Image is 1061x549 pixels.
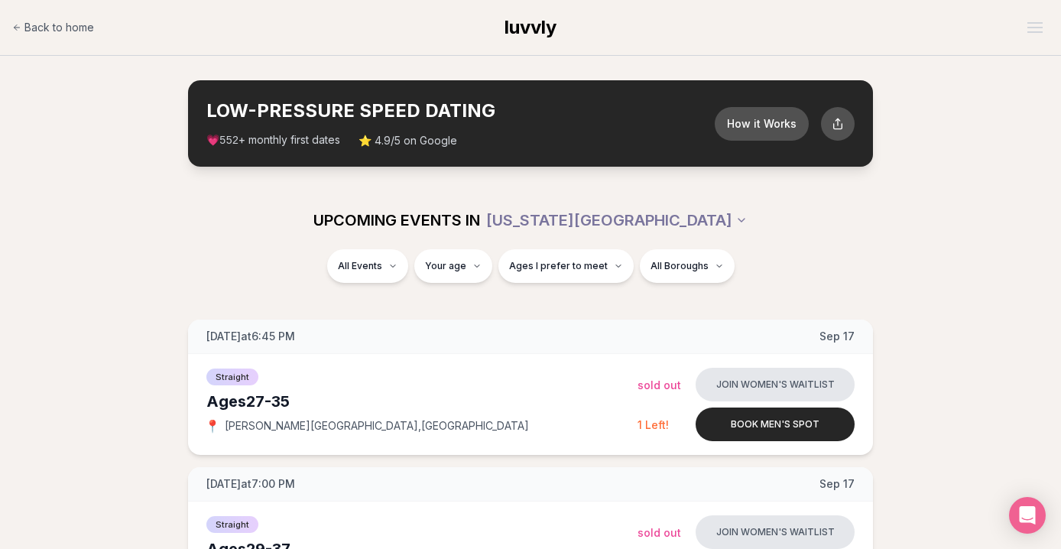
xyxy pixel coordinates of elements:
span: Your age [425,260,466,272]
button: All Events [327,249,408,283]
span: Straight [206,369,258,385]
button: Ages I prefer to meet [498,249,634,283]
button: [US_STATE][GEOGRAPHIC_DATA] [486,203,748,237]
h2: LOW-PRESSURE SPEED DATING [206,99,715,123]
span: ⭐ 4.9/5 on Google [359,133,457,148]
span: Sep 17 [819,476,855,492]
div: Ages 27-35 [206,391,638,412]
button: Join women's waitlist [696,368,855,401]
span: 💗 + monthly first dates [206,132,340,148]
span: All Events [338,260,382,272]
div: Open Intercom Messenger [1009,497,1046,534]
span: Sold Out [638,378,681,391]
button: All Boroughs [640,249,735,283]
span: 📍 [206,420,219,432]
span: Back to home [24,20,94,35]
span: luvvly [505,16,556,38]
button: Book men's spot [696,408,855,441]
span: Ages I prefer to meet [509,260,608,272]
button: Your age [414,249,492,283]
a: Back to home [12,12,94,43]
span: UPCOMING EVENTS IN [313,210,480,231]
button: Open menu [1021,16,1049,39]
span: 552 [219,135,238,147]
button: How it Works [715,107,809,141]
span: Sep 17 [819,329,855,344]
span: Straight [206,516,258,533]
span: Sold Out [638,526,681,539]
span: [PERSON_NAME][GEOGRAPHIC_DATA] , [GEOGRAPHIC_DATA] [225,418,529,434]
span: All Boroughs [651,260,709,272]
span: [DATE] at 7:00 PM [206,476,295,492]
a: luvvly [505,15,556,40]
button: Join women's waitlist [696,515,855,549]
span: 1 Left! [638,418,669,431]
span: [DATE] at 6:45 PM [206,329,295,344]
